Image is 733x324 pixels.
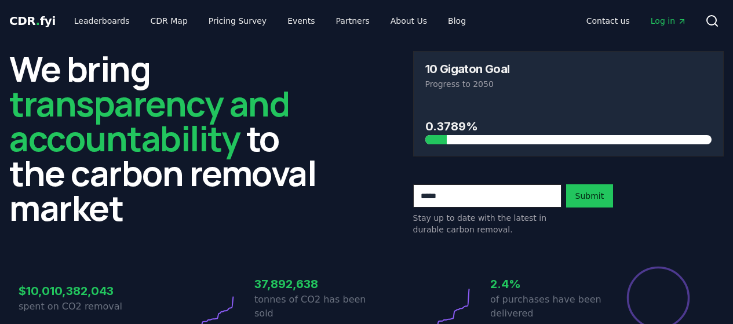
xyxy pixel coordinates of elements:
a: Log in [641,10,696,31]
h3: $10,010,382,043 [19,282,131,300]
span: transparency and accountability [9,79,289,162]
a: Contact us [577,10,639,31]
p: Stay up to date with the latest in durable carbon removal. [413,212,561,235]
p: spent on CO2 removal [19,300,131,314]
span: . [36,14,40,28]
button: Submit [566,184,614,207]
p: of purchases have been delivered [490,293,603,321]
h3: 2.4% [490,275,603,293]
a: CDR.fyi [9,13,56,29]
h3: 0.3789% [425,118,712,135]
a: About Us [381,10,436,31]
a: Blog [439,10,475,31]
span: CDR fyi [9,14,56,28]
a: Events [278,10,324,31]
nav: Main [577,10,696,31]
a: Leaderboards [65,10,139,31]
h2: We bring to the carbon removal market [9,51,320,225]
h3: 10 Gigaton Goal [425,63,510,75]
p: Progress to 2050 [425,78,712,90]
a: Partners [327,10,379,31]
nav: Main [65,10,475,31]
p: tonnes of CO2 has been sold [254,293,367,321]
a: Pricing Survey [199,10,276,31]
a: CDR Map [141,10,197,31]
span: Log in [651,15,687,27]
h3: 37,892,638 [254,275,367,293]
